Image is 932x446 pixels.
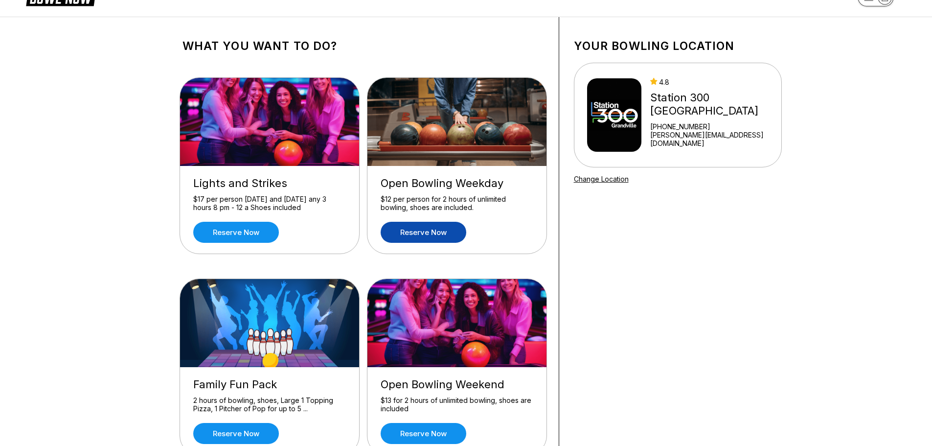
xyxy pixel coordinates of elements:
[650,78,777,86] div: 4.8
[650,122,777,131] div: [PHONE_NUMBER]
[587,78,642,152] img: Station 300 Grandville
[180,78,360,166] img: Lights and Strikes
[193,177,346,190] div: Lights and Strikes
[650,91,777,117] div: Station 300 [GEOGRAPHIC_DATA]
[182,39,544,53] h1: What you want to do?
[367,279,547,367] img: Open Bowling Weekend
[193,222,279,243] a: Reserve now
[381,396,533,413] div: $13 for 2 hours of unlimited bowling, shoes are included
[193,195,346,212] div: $17 per person [DATE] and [DATE] any 3 hours 8 pm - 12 a Shoes included
[180,279,360,367] img: Family Fun Pack
[381,378,533,391] div: Open Bowling Weekend
[193,423,279,444] a: Reserve now
[381,177,533,190] div: Open Bowling Weekday
[574,39,782,53] h1: Your bowling location
[193,378,346,391] div: Family Fun Pack
[574,175,629,183] a: Change Location
[381,195,533,212] div: $12 per person for 2 hours of unlimited bowling, shoes are included.
[381,222,466,243] a: Reserve now
[193,396,346,413] div: 2 hours of bowling, shoes, Large 1 Topping Pizza, 1 Pitcher of Pop for up to 5 ...
[650,131,777,147] a: [PERSON_NAME][EMAIL_ADDRESS][DOMAIN_NAME]
[367,78,547,166] img: Open Bowling Weekday
[381,423,466,444] a: Reserve now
